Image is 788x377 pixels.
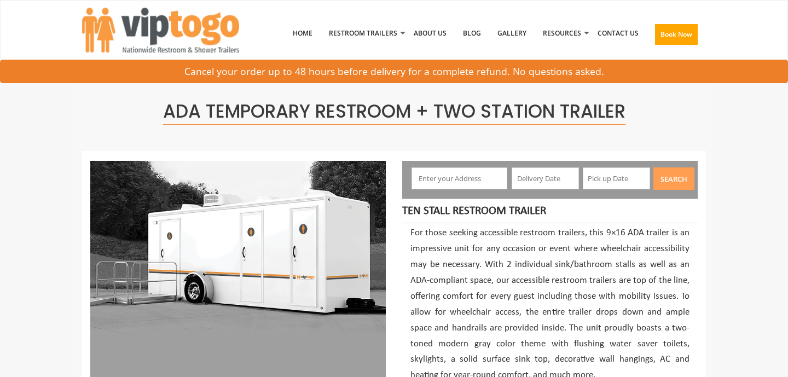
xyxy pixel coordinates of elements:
img: VIPTOGO [82,8,239,53]
button: Search [653,167,694,190]
a: Resources [535,5,589,62]
h4: Ten Stall Restroom Trailer [402,205,690,218]
input: Enter your Address [412,167,508,189]
a: Restroom Trailers [321,5,405,62]
a: Contact Us [589,5,647,62]
a: Book Now [647,5,706,68]
input: Delivery Date [512,167,579,189]
a: Gallery [489,5,535,62]
a: About Us [405,5,455,62]
button: Book Now [655,24,698,45]
a: Blog [455,5,489,62]
a: Home [285,5,321,62]
span: ADA Temporary Restroom + Two Station Trailer [163,98,625,125]
input: Pick up Date [583,167,650,189]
